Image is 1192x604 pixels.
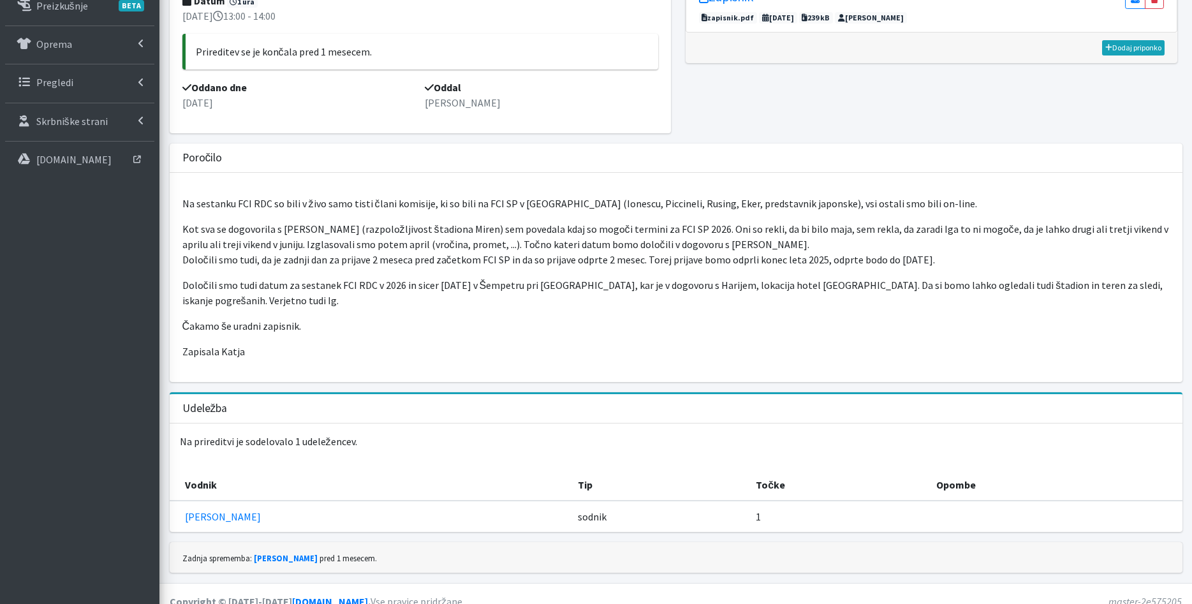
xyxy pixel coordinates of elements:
a: [PERSON_NAME] [185,510,261,523]
p: Zapisala Katja [182,344,1170,359]
td: sodnik [570,501,749,532]
p: Na sestanku FCI RDC so bili v živo samo tisti člani komisije, ki so bili na FCI SP v [GEOGRAPHIC_... [182,196,1170,211]
strong: Oddal [425,81,461,94]
p: Prireditev se je končala pred 1 mesecem. [196,44,649,59]
p: Na prireditvi je sodelovalo 1 udeležencev. [170,424,1182,459]
a: [PERSON_NAME] [254,553,318,563]
td: 1 [748,501,929,532]
p: Oprema [36,38,72,50]
p: [DATE] [182,95,416,110]
p: [DOMAIN_NAME] [36,153,112,166]
p: Kot sva se dogovorila s [PERSON_NAME] (razpoložljivost štadiona Miren) sem povedala kdaj so mogoč... [182,221,1170,267]
p: Skrbniške strani [36,115,108,128]
span: [PERSON_NAME] [835,12,907,24]
th: Tip [570,469,749,501]
h3: Poročilo [182,151,223,165]
a: Dodaj priponko [1102,40,1165,55]
a: Oprema [5,31,154,57]
th: Opombe [929,469,1182,501]
p: Čakamo še uradni zapisnik. [182,318,1170,334]
span: [DATE] [759,12,797,24]
p: [DATE] 13:00 - 14:00 [182,8,659,24]
a: Skrbniške strani [5,108,154,134]
a: Pregledi [5,70,154,95]
strong: Oddano dne [182,81,247,94]
small: Zadnja sprememba: pred 1 mesecem. [182,553,377,563]
p: Določili smo tudi datum za sestanek FCI RDC v 2026 in sicer [DATE] v Šempetru pri [GEOGRAPHIC_DAT... [182,277,1170,308]
span: 239 kB [799,12,834,24]
th: Vodnik [170,469,570,501]
p: [PERSON_NAME] [425,95,658,110]
a: [DOMAIN_NAME] [5,147,154,172]
th: Točke [748,469,929,501]
p: Pregledi [36,76,73,89]
span: zapisnik.pdf [699,12,758,24]
h3: Udeležba [182,402,228,415]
